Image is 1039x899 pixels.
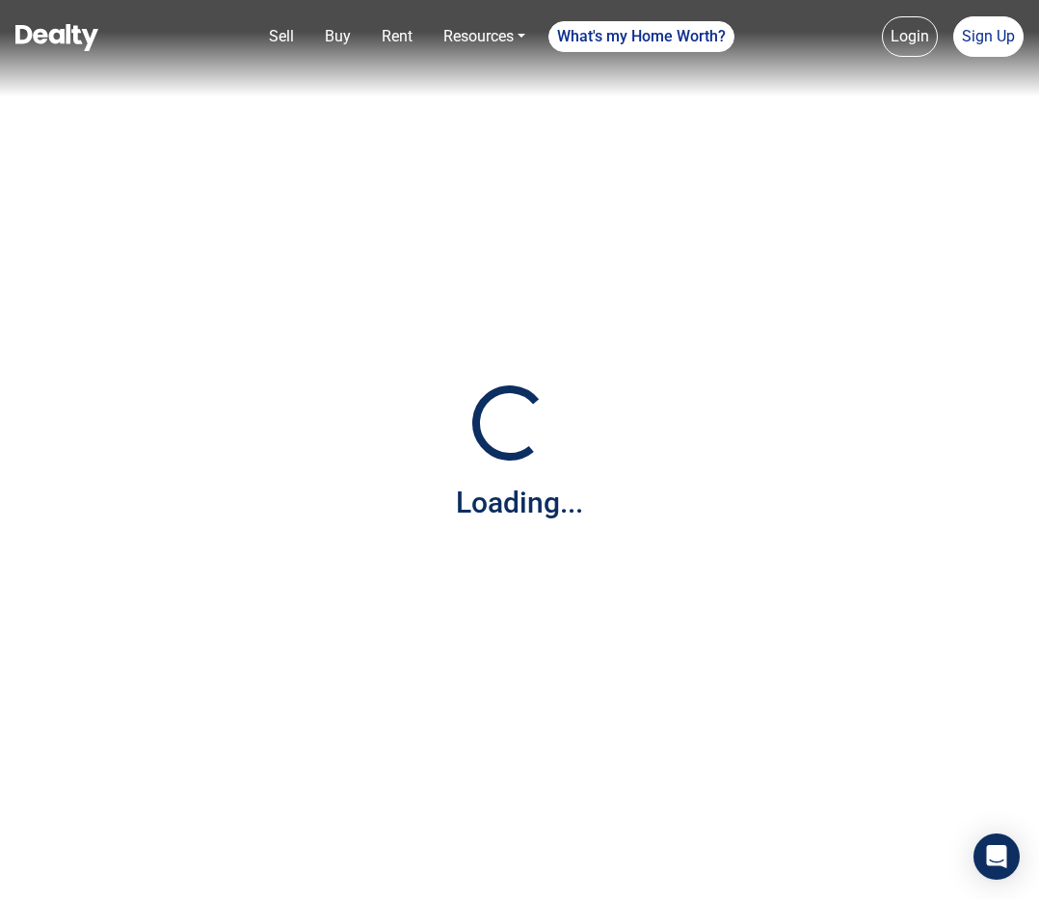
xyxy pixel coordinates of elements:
img: Loading [462,375,558,471]
a: Sell [261,17,302,56]
a: Rent [374,17,420,56]
a: Sign Up [953,16,1024,57]
iframe: BigID CMP Widget [10,841,67,899]
div: Loading... [456,481,583,524]
a: Buy [317,17,359,56]
a: Resources [436,17,533,56]
a: What's my Home Worth? [548,21,734,52]
div: Open Intercom Messenger [973,833,1020,880]
a: Login [882,16,938,57]
img: Dealty - Buy, Sell & Rent Homes [15,24,98,51]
